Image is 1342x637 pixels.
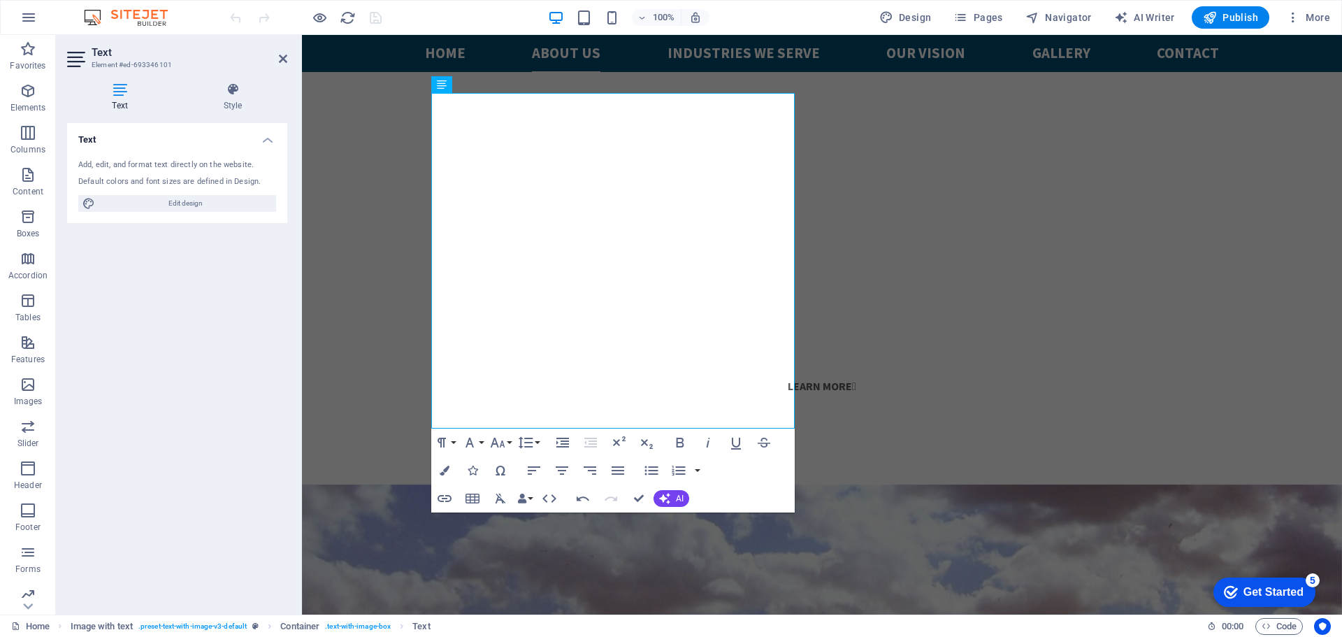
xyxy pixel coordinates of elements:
[280,618,319,635] span: Click to select. Double-click to edit
[1262,618,1297,635] span: Code
[8,270,48,281] p: Accordion
[17,438,39,449] p: Slider
[1222,618,1243,635] span: 00 00
[14,396,43,407] p: Images
[17,228,40,239] p: Boxes
[1203,10,1258,24] span: Publish
[751,429,777,457] button: Strikethrough
[10,102,46,113] p: Elements
[487,457,514,485] button: Special Characters
[487,429,514,457] button: Font Size
[13,186,43,197] p: Content
[71,618,431,635] nav: breadcrumb
[689,11,702,24] i: On resize automatically adjust zoom level to fit chosen device.
[577,429,604,457] button: Decrease Indent
[549,429,576,457] button: Increase Indent
[10,144,45,155] p: Columns
[948,6,1008,29] button: Pages
[879,10,932,24] span: Design
[92,46,287,59] h2: Text
[103,3,117,17] div: 5
[577,457,603,485] button: Align Right
[78,159,276,171] div: Add, edit, and format text directly on the website.
[1192,6,1269,29] button: Publish
[311,9,328,26] button: Click here to leave preview mode and continue editing
[67,123,287,148] h4: Text
[598,485,624,513] button: Redo (Ctrl+Shift+Z)
[459,485,486,513] button: Insert Table
[570,485,596,513] button: Undo (Ctrl+Z)
[874,6,937,29] div: Design (Ctrl+Alt+Y)
[874,6,937,29] button: Design
[340,10,356,26] i: Reload page
[71,618,133,635] span: Click to select. Double-click to edit
[1020,6,1097,29] button: Navigator
[1232,621,1234,631] span: :
[667,429,693,457] button: Bold (Ctrl+B)
[1025,10,1092,24] span: Navigator
[99,195,272,212] span: Edit design
[431,457,458,485] button: Colors
[676,494,684,503] span: AI
[1280,6,1336,29] button: More
[1255,618,1303,635] button: Code
[536,485,563,513] button: HTML
[15,564,41,575] p: Forms
[41,15,101,28] div: Get Started
[487,485,514,513] button: Clear Formatting
[67,83,178,112] h4: Text
[632,9,681,26] button: 100%
[665,457,692,485] button: Ordered List
[1114,10,1175,24] span: AI Writer
[412,618,430,635] span: Click to select. Double-click to edit
[14,480,42,491] p: Header
[431,485,458,513] button: Insert Link
[653,9,675,26] h6: 100%
[521,457,547,485] button: Align Left
[11,7,113,36] div: Get Started 5 items remaining, 0% complete
[10,60,45,71] p: Favorites
[633,429,660,457] button: Subscript
[11,618,50,635] a: Click to cancel selection. Double-click to open Pages
[605,457,631,485] button: Align Justify
[515,485,535,513] button: Data Bindings
[339,9,356,26] button: reload
[692,457,703,485] button: Ordered List
[1314,618,1331,635] button: Usercentrics
[252,622,259,630] i: This element is a customizable preset
[605,429,632,457] button: Superscript
[953,10,1002,24] span: Pages
[723,429,749,457] button: Underline (Ctrl+U)
[15,312,41,323] p: Tables
[138,618,247,635] span: . preset-text-with-image-v3-default
[695,429,721,457] button: Italic (Ctrl+I)
[550,344,554,358] i: 
[638,457,665,485] button: Unordered List
[626,485,652,513] button: Confirm (Ctrl+⏎)
[325,618,391,635] span: . text-with-image-box
[1286,10,1330,24] span: More
[80,9,185,26] img: Editor Logo
[459,457,486,485] button: Icons
[549,457,575,485] button: Align Center
[15,522,41,533] p: Footer
[92,59,259,71] h3: Element #ed-693346101
[78,195,276,212] button: Edit design
[459,429,486,457] button: Font Family
[431,429,458,457] button: Paragraph Format
[78,176,276,188] div: Default colors and font sizes are defined in Design.
[654,490,689,507] button: AI
[1109,6,1181,29] button: AI Writer
[1207,618,1244,635] h6: Session time
[11,354,45,365] p: Features
[178,83,287,112] h4: Style
[515,429,542,457] button: Line Height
